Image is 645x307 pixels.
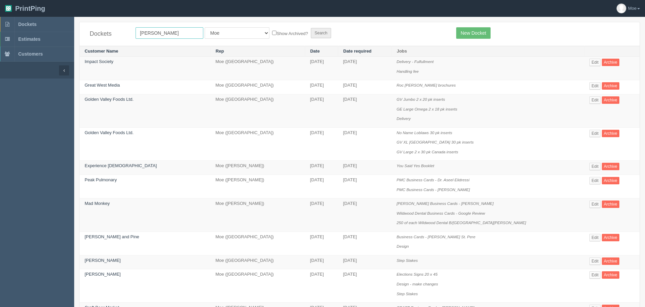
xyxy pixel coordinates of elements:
[85,97,134,102] a: Golden Valley Foods Ltd.
[602,59,619,66] a: Archive
[85,83,120,88] a: Great West Media
[305,94,338,128] td: [DATE]
[338,80,392,94] td: [DATE]
[343,49,372,54] a: Date required
[391,46,584,57] th: Jobs
[617,4,626,13] img: avatar_default-7531ab5dedf162e01f1e0bb0964e6a185e93c5c22dfe317fb01d7f8cd2b1632c.jpg
[397,291,418,296] i: Step Stakes
[136,27,203,39] input: Customer Name
[602,257,619,265] a: Archive
[338,94,392,128] td: [DATE]
[85,177,117,182] a: Peak Pulmonary
[210,255,305,269] td: Moe ([GEOGRAPHIC_DATA])
[18,51,43,57] span: Customers
[305,80,338,94] td: [DATE]
[18,36,40,42] span: Estimates
[305,57,338,80] td: [DATE]
[589,257,600,265] a: Edit
[85,234,139,239] a: [PERSON_NAME] and Pine
[602,234,619,241] a: Archive
[85,49,118,54] a: Customer Name
[305,232,338,255] td: [DATE]
[85,272,121,277] a: [PERSON_NAME]
[602,201,619,208] a: Archive
[397,116,411,121] i: Delivery
[305,127,338,161] td: [DATE]
[397,150,458,154] i: GV Large 2 x 30 pk Canada inserts
[397,83,456,87] i: Roc [PERSON_NAME] brochures
[397,163,434,168] i: You Said Yes Booklet
[338,269,392,303] td: [DATE]
[397,130,452,135] i: No Name Loblaws 30 pk inserts
[397,69,419,73] i: Handling fee
[602,163,619,170] a: Archive
[397,272,438,276] i: Elections Signs 20 x 45
[589,163,600,170] a: Edit
[210,269,305,303] td: Moe ([GEOGRAPHIC_DATA])
[456,27,490,39] a: New Docket
[210,94,305,128] td: Moe ([GEOGRAPHIC_DATA])
[589,234,600,241] a: Edit
[397,107,457,111] i: GE Large Omega 2 x 18 pk inserts
[305,269,338,303] td: [DATE]
[602,177,619,184] a: Archive
[589,82,600,90] a: Edit
[397,187,470,192] i: PMC Business Cards - [PERSON_NAME]
[397,211,485,215] i: Wildwood Dental Business Cards - Google Review
[397,235,475,239] i: Business Cards - [PERSON_NAME] St. Pere
[85,163,157,168] a: Experience [DEMOGRAPHIC_DATA]
[210,161,305,175] td: Moe ([PERSON_NAME])
[305,161,338,175] td: [DATE]
[589,59,600,66] a: Edit
[85,130,134,135] a: Golden Valley Foods Ltd.
[90,31,125,37] h4: Dockets
[305,198,338,232] td: [DATE]
[589,201,600,208] a: Edit
[216,49,224,54] a: Rep
[338,127,392,161] td: [DATE]
[397,258,418,263] i: Step Stakes
[602,96,619,104] a: Archive
[589,271,600,279] a: Edit
[305,175,338,198] td: [DATE]
[210,80,305,94] td: Moe ([GEOGRAPHIC_DATA])
[272,29,308,37] label: Show Archived?
[338,255,392,269] td: [DATE]
[602,82,619,90] a: Archive
[397,282,438,286] i: Design - make changes
[210,175,305,198] td: Moe ([PERSON_NAME])
[397,244,409,248] i: Design
[602,271,619,279] a: Archive
[589,130,600,137] a: Edit
[397,140,474,144] i: GV XL [GEOGRAPHIC_DATA] 30 pk inserts
[397,97,445,101] i: GV Jumbo 2 x 20 pk inserts
[397,201,494,206] i: [PERSON_NAME] Business Cards - [PERSON_NAME]
[589,177,600,184] a: Edit
[311,28,331,38] input: Search
[210,127,305,161] td: Moe ([GEOGRAPHIC_DATA])
[210,198,305,232] td: Moe ([PERSON_NAME])
[272,31,276,35] input: Show Archived?
[397,178,469,182] i: PMC Business Cards - Dr. Aseel Elidressi
[85,258,121,263] a: [PERSON_NAME]
[338,161,392,175] td: [DATE]
[210,232,305,255] td: Moe ([GEOGRAPHIC_DATA])
[397,59,434,64] i: Delivery - Fulfullment
[210,57,305,80] td: Moe ([GEOGRAPHIC_DATA])
[85,201,110,206] a: Mad Monkey
[18,22,36,27] span: Dockets
[305,255,338,269] td: [DATE]
[338,57,392,80] td: [DATE]
[338,175,392,198] td: [DATE]
[589,96,600,104] a: Edit
[338,232,392,255] td: [DATE]
[602,130,619,137] a: Archive
[310,49,320,54] a: Date
[397,220,526,225] i: 250 of each Wildwood Dental B/[GEOGRAPHIC_DATA][PERSON_NAME]
[85,59,113,64] a: Impact Society
[5,5,12,12] img: logo-3e63b451c926e2ac314895c53de4908e5d424f24456219fb08d385ab2e579770.png
[338,198,392,232] td: [DATE]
